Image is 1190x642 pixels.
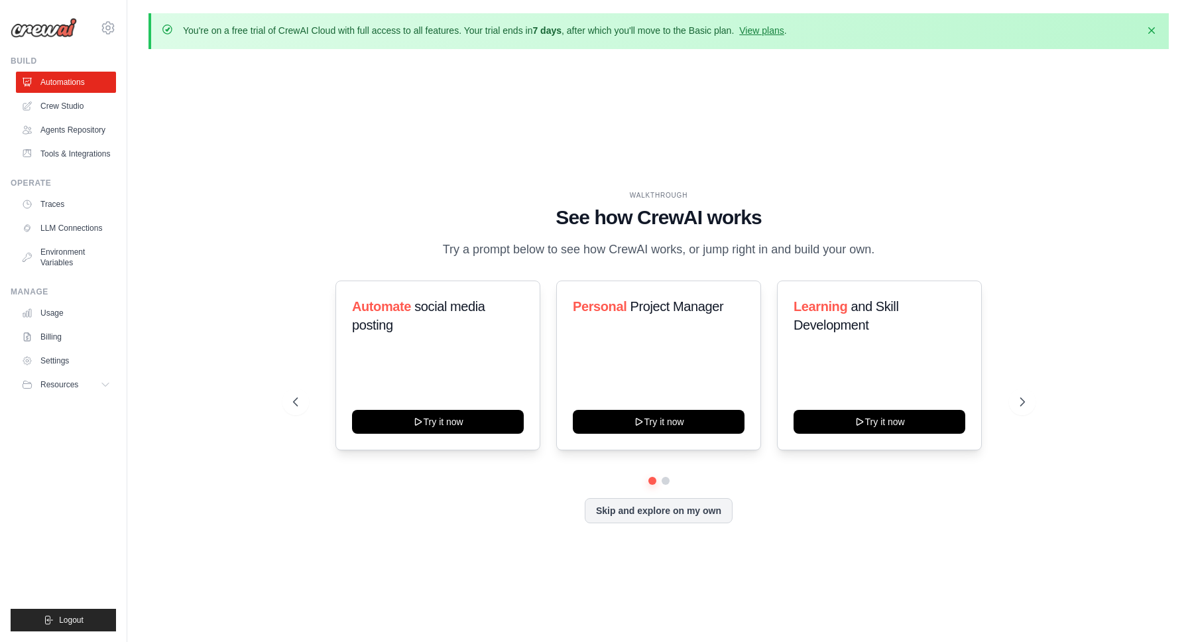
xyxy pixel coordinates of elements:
div: Build [11,56,116,66]
strong: 7 days [532,25,562,36]
span: Personal [573,299,626,314]
a: Usage [16,302,116,324]
a: Agents Repository [16,119,116,141]
h1: See how CrewAI works [293,206,1025,229]
a: Settings [16,350,116,371]
div: WALKTHROUGH [293,190,1025,200]
a: Tools & Integrations [16,143,116,164]
button: Try it now [352,410,524,434]
a: LLM Connections [16,218,116,239]
div: Operate [11,178,116,188]
span: Resources [40,379,78,390]
button: Skip and explore on my own [585,498,733,523]
a: View plans [739,25,784,36]
a: Crew Studio [16,96,116,117]
button: Resources [16,374,116,395]
iframe: Chat Widget [1124,578,1190,642]
span: Project Manager [630,299,723,314]
img: Logo [11,18,77,38]
a: Automations [16,72,116,93]
div: Manage [11,287,116,297]
button: Try it now [794,410,965,434]
span: Logout [59,615,84,625]
span: Automate [352,299,411,314]
a: Environment Variables [16,241,116,273]
p: You're on a free trial of CrewAI Cloud with full access to all features. Your trial ends in , aft... [183,24,787,37]
span: social media posting [352,299,485,332]
button: Logout [11,609,116,631]
span: Learning [794,299,847,314]
button: Try it now [573,410,744,434]
a: Billing [16,326,116,348]
p: Try a prompt below to see how CrewAI works, or jump right in and build your own. [436,240,882,259]
a: Traces [16,194,116,215]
